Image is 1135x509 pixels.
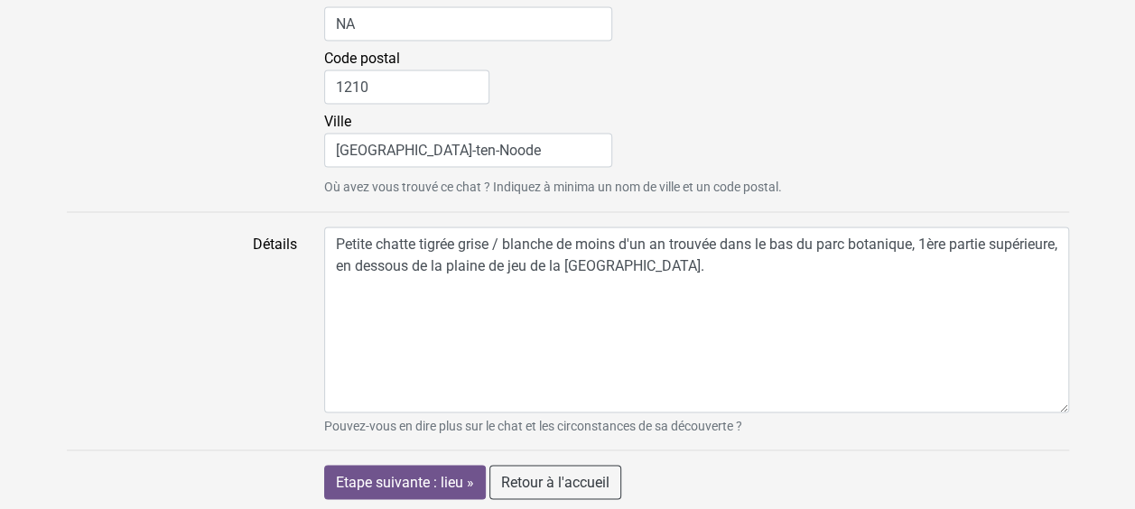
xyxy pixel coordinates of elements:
label: Code postal [324,48,489,104]
small: Où avez vous trouvé ce chat ? Indiquez à minima un nom de ville et un code postal. [324,178,1069,197]
input: Ville [324,133,612,167]
input: Etape suivante : lieu » [324,465,486,499]
small: Pouvez-vous en dire plus sur le chat et les circonstances de sa découverte ? [324,416,1069,435]
a: Retour à l'accueil [489,465,621,499]
input: Code postal [324,69,489,104]
label: Détails [53,227,311,435]
label: Ville [324,111,612,167]
input: Rue [324,6,612,41]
